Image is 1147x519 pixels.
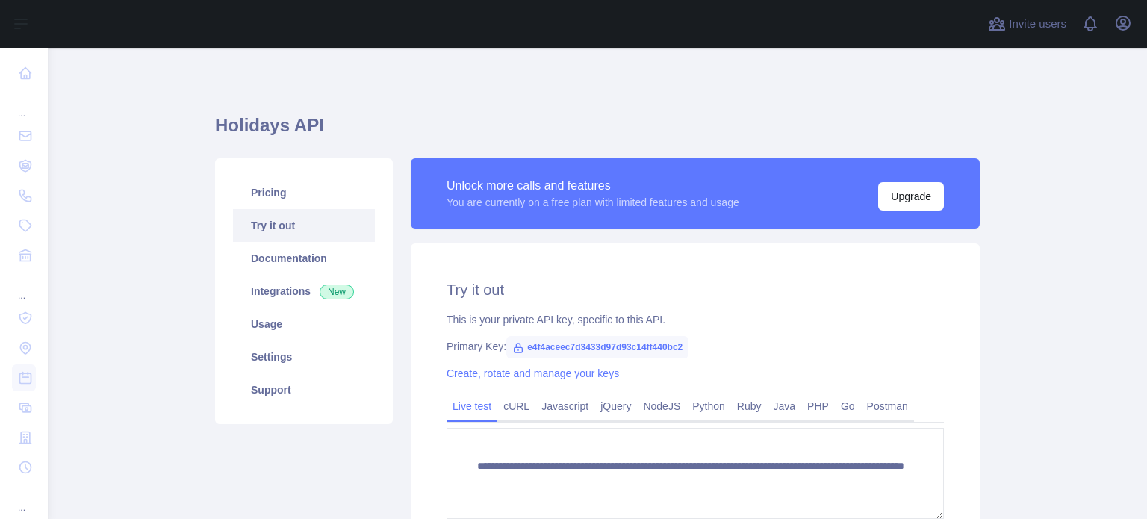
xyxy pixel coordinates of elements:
div: ... [12,272,36,302]
div: This is your private API key, specific to this API. [447,312,944,327]
a: Try it out [233,209,375,242]
div: ... [12,484,36,514]
span: Invite users [1009,16,1066,33]
a: Usage [233,308,375,341]
a: Go [835,394,861,418]
span: New [320,285,354,299]
a: NodeJS [637,394,686,418]
div: Unlock more calls and features [447,177,739,195]
a: Python [686,394,731,418]
a: Ruby [731,394,768,418]
a: jQuery [594,394,637,418]
h2: Try it out [447,279,944,300]
a: Postman [861,394,914,418]
h1: Holidays API [215,114,980,149]
a: Javascript [535,394,594,418]
div: You are currently on a free plan with limited features and usage [447,195,739,210]
div: Primary Key: [447,339,944,354]
a: Java [768,394,802,418]
div: ... [12,90,36,119]
a: PHP [801,394,835,418]
a: Settings [233,341,375,373]
a: Live test [447,394,497,418]
a: Support [233,373,375,406]
a: cURL [497,394,535,418]
a: Pricing [233,176,375,209]
button: Upgrade [878,182,944,211]
button: Invite users [985,12,1069,36]
a: Create, rotate and manage your keys [447,367,619,379]
span: e4f4aceec7d3433d97d93c14ff440bc2 [506,336,688,358]
a: Integrations New [233,275,375,308]
a: Documentation [233,242,375,275]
